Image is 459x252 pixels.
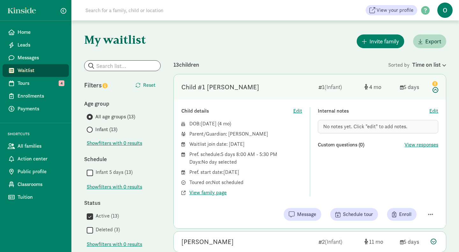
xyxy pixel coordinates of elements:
[189,140,302,148] div: Waitlist join date: [DATE]
[87,139,142,147] button: Showfilters with 0 results
[3,102,69,115] a: Payments
[18,168,64,175] span: Public profile
[189,168,302,176] div: Pref. start date: [DATE]
[364,237,395,246] div: [object Object]
[330,208,378,221] button: Schedule tour
[95,126,117,133] span: Infant (13)
[323,123,407,130] span: No notes yet. Click "edit" to add notes.
[18,41,64,49] span: Leads
[59,80,64,86] span: 4
[412,60,446,69] div: Time on list
[130,79,161,92] button: Reset
[93,226,120,233] label: Deleted (3)
[93,168,133,176] label: Infant 5 days (13)
[284,208,321,221] button: Message
[219,120,229,127] span: 4
[18,79,64,87] span: Tours
[369,37,399,46] span: Invite family
[404,141,438,149] button: View responses
[369,83,381,91] span: 4
[18,92,64,100] span: Enrollments
[3,191,69,204] a: Tuition
[318,83,359,91] div: 1
[400,237,426,246] div: 5 days
[324,83,342,91] span: (Infant)
[84,61,160,71] input: Search list...
[427,221,459,252] iframe: Chat Widget
[189,189,227,196] button: View family page
[325,238,342,245] span: (Infant)
[189,120,302,128] div: DOB: ( )
[293,107,302,115] button: Edit
[18,181,64,188] span: Classrooms
[18,193,64,201] span: Tuition
[437,3,453,18] span: O
[318,107,430,115] div: Internal notes
[3,178,69,191] a: Classrooms
[18,28,64,36] span: Home
[387,208,417,221] button: Enroll
[3,140,69,152] a: All families
[357,34,404,48] button: Invite family
[189,151,302,166] div: Pref. schedule: 5 days 8:00 AM - 5:30 PM Days: No day selected
[425,37,441,46] span: Export
[3,39,69,51] a: Leads
[143,81,156,89] span: Reset
[18,54,64,62] span: Messages
[18,105,64,113] span: Payments
[82,4,260,17] input: Search for a family, child or location
[3,90,69,102] a: Enrollments
[297,211,316,218] span: Message
[3,77,69,90] a: Tours 4
[181,82,259,92] div: Child #1 Edmonds
[93,212,119,220] label: Active (13)
[84,155,161,163] div: Schedule
[3,51,69,64] a: Messages
[181,107,293,115] div: Child details
[189,130,302,138] div: Parent/Guardian: [PERSON_NAME]
[413,34,446,48] button: Export
[318,141,405,149] div: Custom questions (0)
[189,179,302,186] div: Toured on: Not scheduled
[318,237,359,246] div: 2
[201,120,216,127] span: [DATE]
[84,99,161,108] div: Age group
[173,60,388,69] div: 13 children
[84,198,161,207] div: Status
[388,60,446,69] div: Sorted by
[18,67,64,74] span: Waitlist
[87,241,142,248] button: Showfilters with 0 results
[181,237,234,247] div: Karo Wittig
[95,113,135,121] span: All age groups (13)
[3,26,69,39] a: Home
[3,152,69,165] a: Action center
[369,238,383,245] span: 11
[429,107,438,115] button: Edit
[87,183,142,191] span: Show filters with 0 results
[3,64,69,77] a: Waitlist
[376,6,413,14] span: View your profile
[400,83,426,91] div: 5 days
[366,5,417,15] a: View your profile
[84,80,122,90] div: Filters
[364,83,395,91] div: [object Object]
[84,33,161,46] h1: My waitlist
[343,211,373,218] span: Schedule tour
[87,183,142,191] button: Showfilters with 0 results
[18,155,64,163] span: Action center
[18,142,64,150] span: All families
[87,241,142,248] span: Show filters with 0 results
[399,211,412,218] span: Enroll
[3,165,69,178] a: Public profile
[87,139,142,147] span: Show filters with 0 results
